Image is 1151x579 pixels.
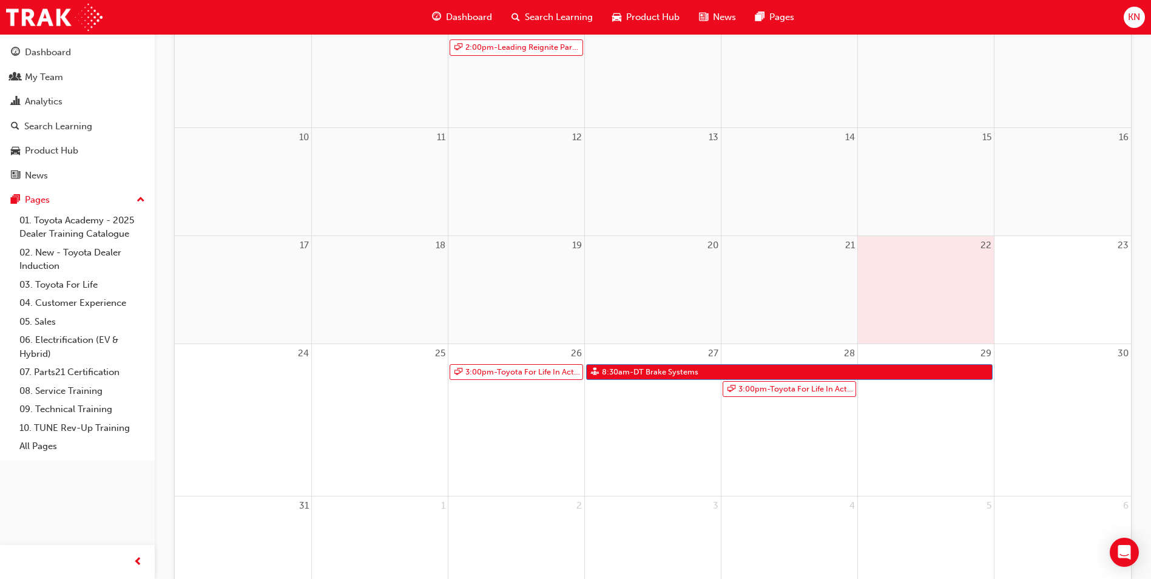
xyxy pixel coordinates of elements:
button: Pages [5,189,150,211]
a: 06. Electrification (EV & Hybrid) [15,331,150,363]
span: KN [1128,10,1140,24]
a: August 12, 2025 [570,128,584,147]
td: August 26, 2025 [448,344,584,496]
td: August 12, 2025 [448,127,584,235]
td: August 15, 2025 [858,127,994,235]
div: Analytics [25,95,62,109]
td: August 14, 2025 [721,127,858,235]
a: August 21, 2025 [843,236,857,255]
td: August 22, 2025 [858,236,994,344]
span: sessionType_ONLINE_URL-icon [727,382,735,397]
td: August 19, 2025 [448,236,584,344]
span: people-icon [11,72,20,83]
span: search-icon [511,10,520,25]
a: August 24, 2025 [295,344,311,363]
span: search-icon [11,121,19,132]
td: August 17, 2025 [175,236,311,344]
a: August 11, 2025 [434,128,448,147]
div: Pages [25,193,50,207]
a: September 3, 2025 [711,496,721,515]
a: August 29, 2025 [978,344,994,363]
span: 3:00pm - Toyota For Life In Action - Virtual Classroom [738,382,854,397]
button: KN [1124,7,1145,28]
span: guage-icon [432,10,441,25]
a: guage-iconDashboard [422,5,502,30]
a: 05. Sales [15,313,150,331]
td: August 25, 2025 [311,344,448,496]
a: August 25, 2025 [433,344,448,363]
span: News [713,10,736,24]
td: August 5, 2025 [448,19,584,127]
td: August 9, 2025 [994,19,1131,127]
a: Search Learning [5,115,150,138]
td: August 8, 2025 [858,19,994,127]
div: Product Hub [25,144,78,158]
a: 01. Toyota Academy - 2025 Dealer Training Catalogue [15,211,150,243]
a: August 27, 2025 [706,344,721,363]
button: DashboardMy TeamAnalyticsSearch LearningProduct HubNews [5,39,150,189]
div: News [25,169,48,183]
a: August 26, 2025 [569,344,584,363]
a: All Pages [15,437,150,456]
a: 07. Parts21 Certification [15,363,150,382]
a: August 13, 2025 [706,128,721,147]
a: August 17, 2025 [297,236,311,255]
td: August 11, 2025 [311,127,448,235]
td: August 10, 2025 [175,127,311,235]
a: September 6, 2025 [1121,496,1131,515]
a: September 2, 2025 [574,496,584,515]
td: August 27, 2025 [584,344,721,496]
div: Open Intercom Messenger [1110,538,1139,567]
a: car-iconProduct Hub [603,5,689,30]
span: guage-icon [11,47,20,58]
span: pages-icon [11,195,20,206]
div: Search Learning [24,120,92,134]
a: August 19, 2025 [570,236,584,255]
span: pages-icon [755,10,765,25]
a: September 5, 2025 [984,496,994,515]
td: August 30, 2025 [994,344,1131,496]
a: August 20, 2025 [705,236,721,255]
td: August 23, 2025 [994,236,1131,344]
a: Analytics [5,90,150,113]
a: My Team [5,66,150,89]
td: August 24, 2025 [175,344,311,496]
td: August 4, 2025 [311,19,448,127]
span: chart-icon [11,96,20,107]
td: August 20, 2025 [584,236,721,344]
td: August 28, 2025 [721,344,858,496]
span: car-icon [11,146,20,157]
a: September 4, 2025 [847,496,857,515]
a: August 31, 2025 [297,496,311,515]
span: prev-icon [133,555,143,570]
a: August 23, 2025 [1115,236,1131,255]
td: August 29, 2025 [858,344,994,496]
span: 3:00pm - Toyota For Life In Action - Virtual Classroom [465,365,581,380]
a: August 16, 2025 [1116,128,1131,147]
img: Trak [6,4,103,31]
a: August 14, 2025 [843,128,857,147]
span: car-icon [612,10,621,25]
span: 8:30am - DT Brake Systems [601,365,699,380]
span: sessionType_FACE_TO_FACE-icon [591,365,599,380]
div: Dashboard [25,46,71,59]
a: 03. Toyota For Life [15,276,150,294]
a: News [5,164,150,187]
span: up-icon [137,192,145,208]
td: August 16, 2025 [994,127,1131,235]
a: August 18, 2025 [433,236,448,255]
a: 10. TUNE Rev-Up Training [15,419,150,438]
a: August 30, 2025 [1115,344,1131,363]
a: 08. Service Training [15,382,150,401]
a: search-iconSearch Learning [502,5,603,30]
td: August 18, 2025 [311,236,448,344]
a: 04. Customer Experience [15,294,150,313]
a: August 22, 2025 [978,236,994,255]
a: 02. New - Toyota Dealer Induction [15,243,150,276]
a: August 10, 2025 [297,128,311,147]
span: Search Learning [525,10,593,24]
span: Product Hub [626,10,680,24]
a: August 15, 2025 [980,128,994,147]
